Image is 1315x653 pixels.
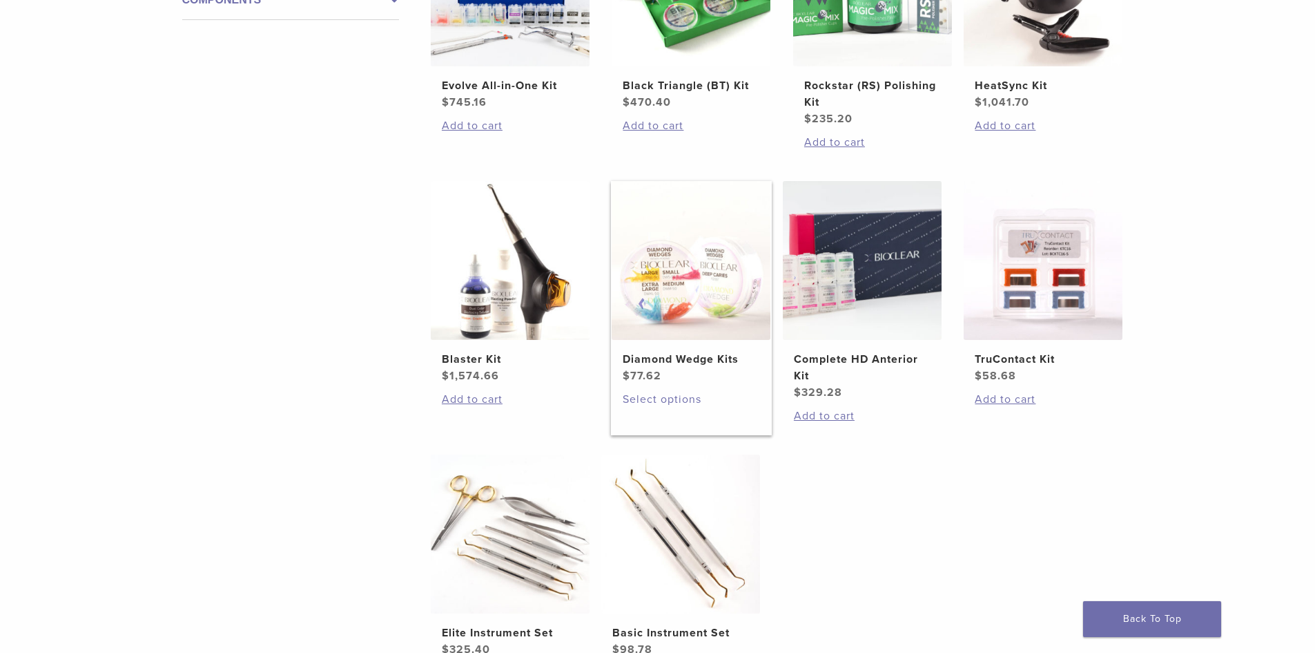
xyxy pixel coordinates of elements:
h2: Diamond Wedge Kits [623,351,759,368]
a: Add to cart: “HeatSync Kit” [975,117,1111,134]
span: $ [442,95,449,109]
bdi: 77.62 [623,369,661,383]
bdi: 470.40 [623,95,671,109]
h2: Blaster Kit [442,351,578,368]
a: Select options for “Diamond Wedge Kits” [623,391,759,408]
h2: Basic Instrument Set [612,625,749,641]
span: $ [804,112,812,126]
bdi: 235.20 [804,112,853,126]
a: Add to cart: “TruContact Kit” [975,391,1111,408]
bdi: 745.16 [442,95,487,109]
span: $ [794,386,801,399]
h2: Elite Instrument Set [442,625,578,641]
span: $ [975,95,982,109]
a: Blaster KitBlaster Kit $1,574.66 [430,181,591,384]
h2: Black Triangle (BT) Kit [623,77,759,94]
span: $ [623,95,630,109]
img: TruContact Kit [964,181,1122,340]
a: Add to cart: “Evolve All-in-One Kit” [442,117,578,134]
a: TruContact KitTruContact Kit $58.68 [963,181,1124,384]
img: Basic Instrument Set [601,455,760,614]
h2: TruContact Kit [975,351,1111,368]
a: Diamond Wedge KitsDiamond Wedge Kits $77.62 [611,181,772,384]
a: Add to cart: “Blaster Kit” [442,391,578,408]
img: Blaster Kit [431,181,590,340]
a: Add to cart: “Complete HD Anterior Kit” [794,408,931,424]
a: Back To Top [1083,601,1221,637]
bdi: 329.28 [794,386,842,399]
bdi: 58.68 [975,369,1016,383]
span: $ [623,369,630,383]
a: Add to cart: “Rockstar (RS) Polishing Kit” [804,134,941,151]
span: $ [975,369,982,383]
img: Complete HD Anterior Kit [783,181,942,340]
a: Add to cart: “Black Triangle (BT) Kit” [623,117,759,134]
h2: Evolve All-in-One Kit [442,77,578,94]
bdi: 1,574.66 [442,369,499,383]
img: Elite Instrument Set [431,455,590,614]
h2: Complete HD Anterior Kit [794,351,931,384]
h2: Rockstar (RS) Polishing Kit [804,77,941,111]
h2: HeatSync Kit [975,77,1111,94]
bdi: 1,041.70 [975,95,1029,109]
span: $ [442,369,449,383]
a: Complete HD Anterior KitComplete HD Anterior Kit $329.28 [782,181,943,401]
img: Diamond Wedge Kits [612,181,770,340]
